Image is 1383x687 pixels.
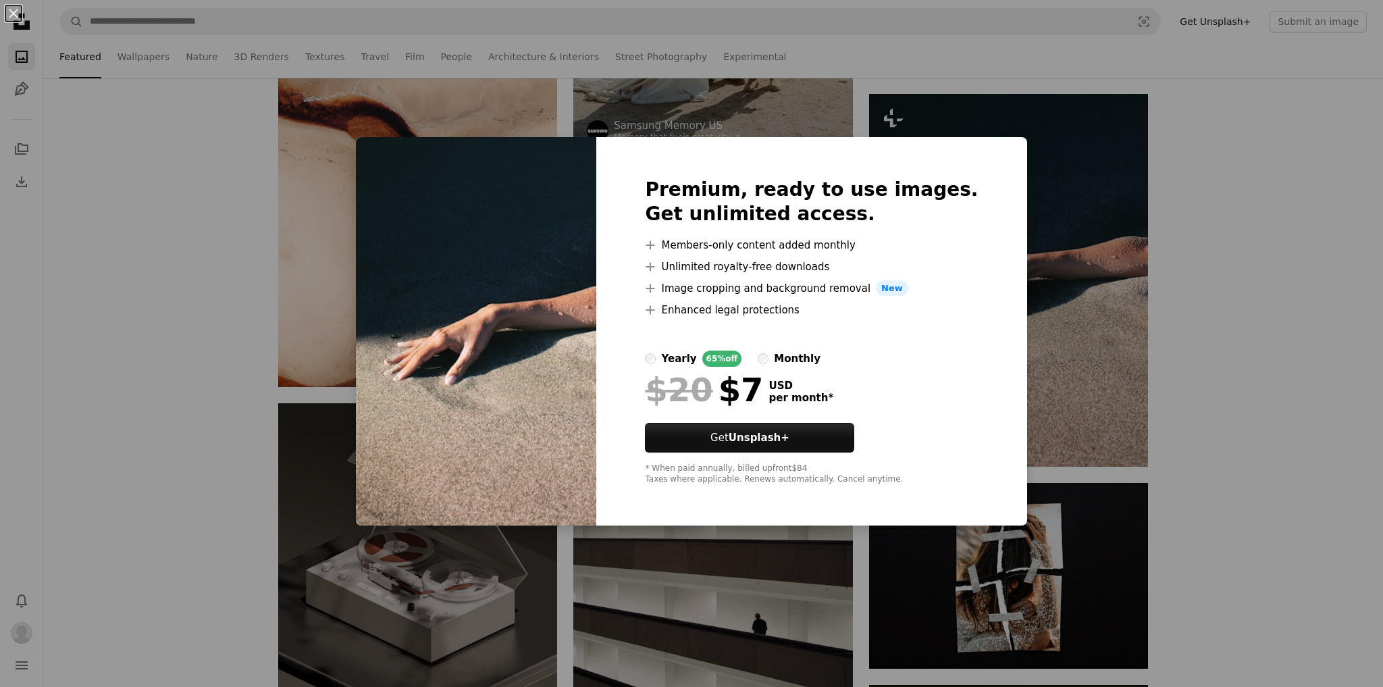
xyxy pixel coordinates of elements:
span: $20 [645,372,712,407]
span: USD [768,380,833,392]
li: Image cropping and background removal [645,280,978,297]
input: yearly65%off [645,353,656,364]
li: Unlimited royalty-free downloads [645,259,978,275]
li: Members-only content added monthly [645,237,978,253]
li: Enhanced legal protections [645,302,978,318]
div: yearly [661,351,696,367]
img: premium_photo-1755925219754-a5ab64ee3609 [356,137,596,526]
span: New [876,280,908,297]
input: monthly [758,353,768,364]
div: monthly [774,351,820,367]
h2: Premium, ready to use images. Get unlimited access. [645,178,978,226]
a: GetUnsplash+ [645,423,854,453]
strong: Unsplash+ [729,432,789,444]
div: * When paid annually, billed upfront $84 Taxes where applicable. Renews automatically. Cancel any... [645,463,978,485]
div: 65% off [702,351,742,367]
div: $7 [645,372,763,407]
span: per month * [768,392,833,404]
